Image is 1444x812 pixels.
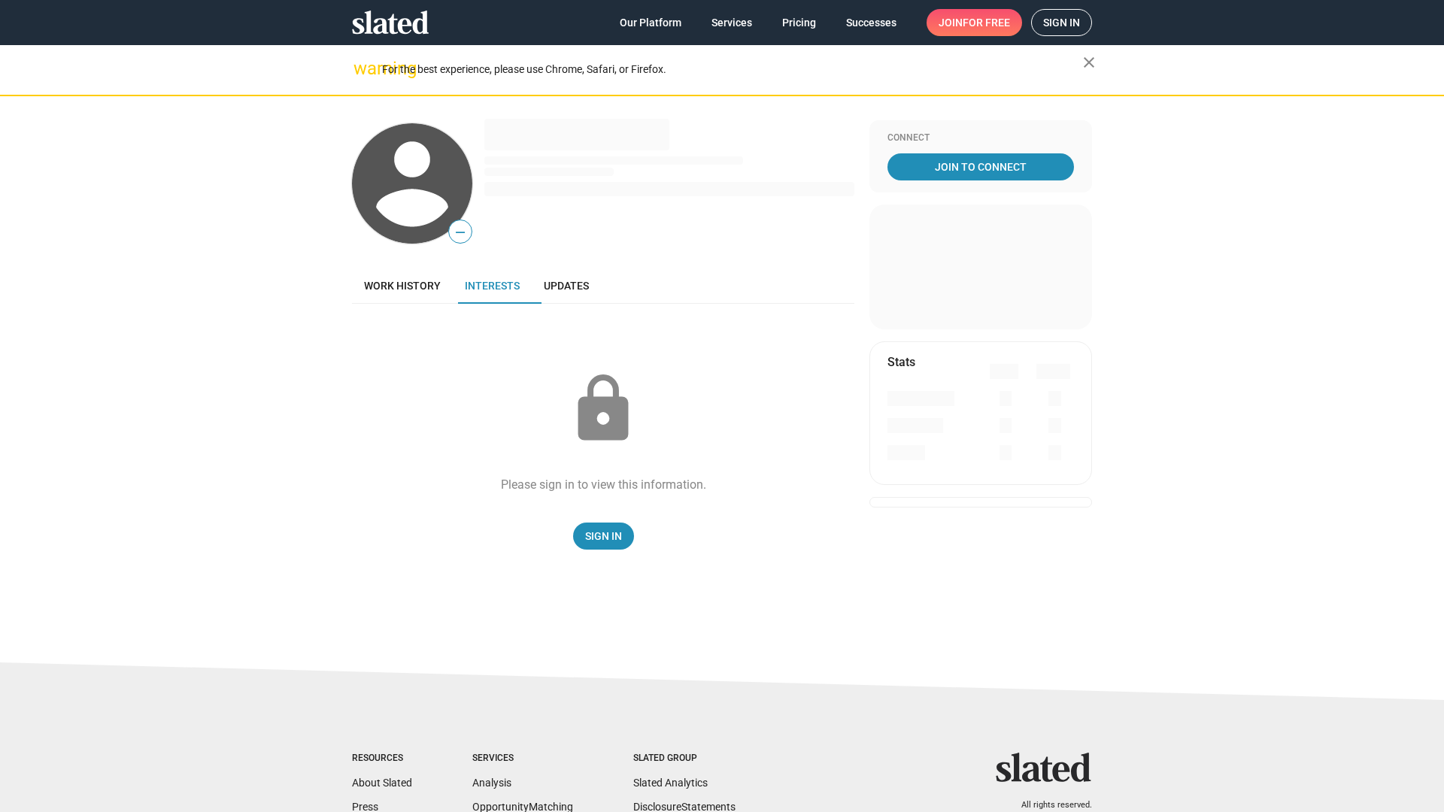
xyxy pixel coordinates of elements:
[573,523,634,550] a: Sign In
[890,153,1071,180] span: Join To Connect
[887,354,915,370] mat-card-title: Stats
[770,9,828,36] a: Pricing
[352,777,412,789] a: About Slated
[449,223,472,242] span: —
[364,280,441,292] span: Work history
[472,753,573,765] div: Services
[585,523,622,550] span: Sign In
[620,9,681,36] span: Our Platform
[633,777,708,789] a: Slated Analytics
[353,59,372,77] mat-icon: warning
[1080,53,1098,71] mat-icon: close
[501,477,706,492] div: Please sign in to view this information.
[1031,9,1092,36] a: Sign in
[472,777,511,789] a: Analysis
[465,280,520,292] span: Interests
[939,9,1010,36] span: Join
[608,9,693,36] a: Our Platform
[566,371,641,447] mat-icon: lock
[887,153,1074,180] a: Join To Connect
[887,132,1074,144] div: Connect
[382,59,1083,80] div: For the best experience, please use Chrome, Safari, or Firefox.
[352,753,412,765] div: Resources
[834,9,909,36] a: Successes
[352,268,453,304] a: Work history
[699,9,764,36] a: Services
[927,9,1022,36] a: Joinfor free
[453,268,532,304] a: Interests
[1043,10,1080,35] span: Sign in
[532,268,601,304] a: Updates
[846,9,896,36] span: Successes
[782,9,816,36] span: Pricing
[963,9,1010,36] span: for free
[633,753,736,765] div: Slated Group
[544,280,589,292] span: Updates
[711,9,752,36] span: Services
